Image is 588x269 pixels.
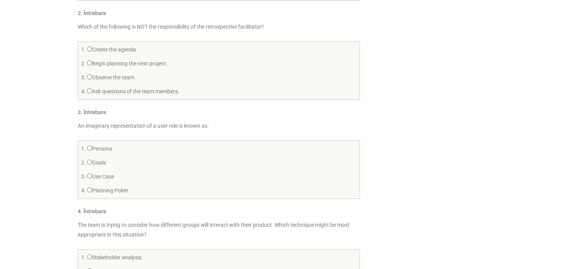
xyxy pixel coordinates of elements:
h5: . Întrebare [78,10,106,16]
label: Planning Poker [87,187,128,194]
input: Goals [87,159,92,164]
span: 2 [78,10,81,16]
input: Ask questions of the team members. [87,88,92,93]
label: Stakeholder analysis. [87,254,143,260]
input: Persona [87,146,92,151]
label: Persona [87,146,112,152]
input: Planning Poker [87,187,92,192]
span: 1. [81,254,86,260]
span: 1. [81,146,86,152]
input: Stakeholder analysis. [87,254,92,259]
span: 4 [78,208,81,214]
span: 3 [78,109,81,115]
p: An imaginary representation of a user role is known as: [78,121,360,131]
p: The team is trying to consider how different groups will interact with their product. Which techn... [78,220,360,240]
input: Begin planning the next project. [87,60,92,65]
label: Observe the team. [87,74,136,81]
input: Observe the team. [87,74,92,79]
label: Goals [87,159,106,166]
span: 2. [81,159,86,166]
span: 2. [81,60,86,67]
label: Use Case [87,173,114,180]
h5: . Întrebare [78,209,106,214]
span: 3. [81,74,86,81]
p: Which of the following is NOT the responsibility of the retrospective facilitator? [78,22,360,32]
span: 4. [81,88,86,94]
label: Begin planning the next project. [87,60,167,67]
input: Create the agenda. [87,46,92,51]
label: Ask questions of the team members. [87,88,179,94]
span: 1. [81,46,86,53]
span: 3. [81,173,86,180]
label: Create the agenda. [87,46,138,53]
input: Use Case [87,173,92,178]
h5: . Întrebare [78,110,106,115]
span: 4. [81,187,86,194]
